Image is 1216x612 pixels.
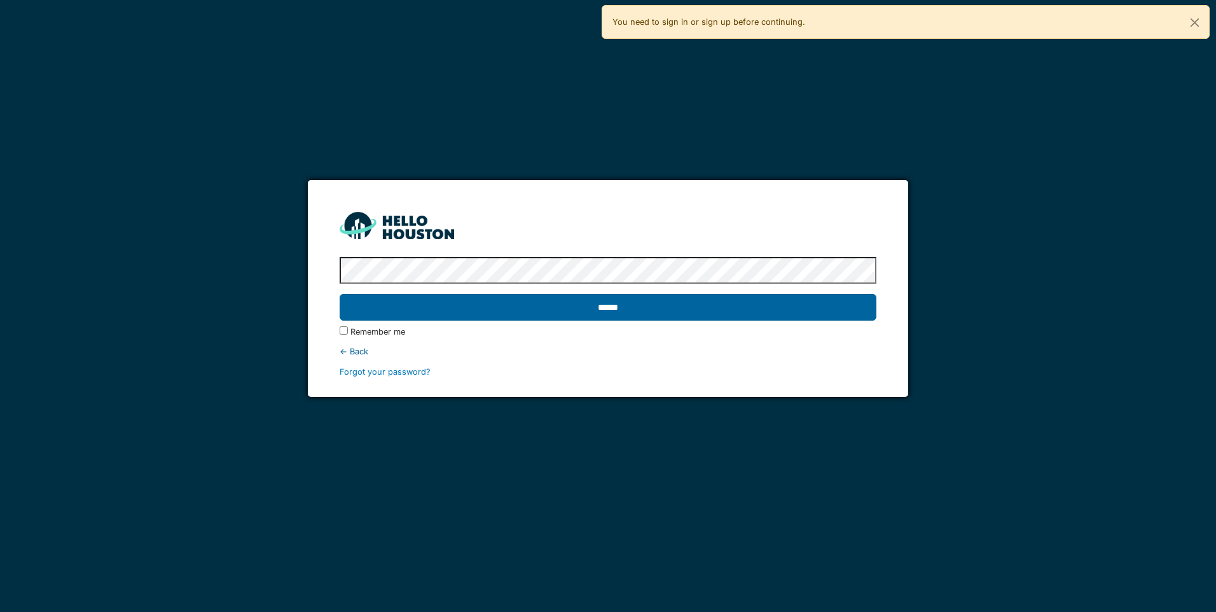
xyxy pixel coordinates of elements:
button: Close [1180,6,1209,39]
label: Remember me [350,326,405,338]
div: ← Back [340,345,876,358]
div: You need to sign in or sign up before continuing. [602,5,1210,39]
img: HH_line-BYnF2_Hg.png [340,212,454,239]
a: Forgot your password? [340,367,431,377]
